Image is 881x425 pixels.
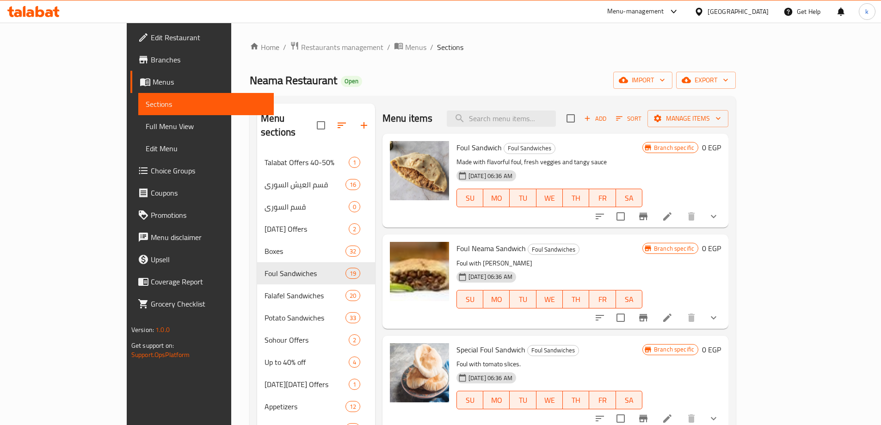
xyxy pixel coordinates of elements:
a: Sections [138,93,274,115]
span: Foul Sandwiches [528,345,579,356]
button: MO [483,391,510,409]
span: FR [593,191,612,205]
div: Foul Sandwiches19 [257,262,375,284]
span: Appetizers [265,401,345,412]
span: WE [540,191,559,205]
span: 1 [349,158,360,167]
span: 1 [349,380,360,389]
span: Neama Restaurant [250,70,337,91]
span: Open [341,77,362,85]
button: delete [680,205,702,228]
a: Menu disclaimer [130,226,274,248]
span: 2 [349,336,360,345]
span: قسم العيش السوري [265,179,345,190]
span: 19 [346,269,360,278]
div: [GEOGRAPHIC_DATA] [708,6,769,17]
button: TU [510,189,536,207]
a: Menus [130,71,274,93]
span: Sections [437,42,463,53]
button: SU [456,391,483,409]
button: import [613,72,672,89]
button: FR [589,391,616,409]
span: Full Menu View [146,121,266,132]
div: items [345,268,360,279]
span: Version: [131,324,154,336]
button: MO [483,290,510,308]
p: Foul with [PERSON_NAME] [456,258,642,269]
span: Select to update [611,308,630,327]
div: [DATE] Offers2 [257,218,375,240]
span: Foul Sandwiches [528,244,579,255]
div: Potato Sandwiches [265,312,345,323]
a: Edit Menu [138,137,274,160]
nav: breadcrumb [250,41,736,53]
span: Boxes [265,246,345,257]
a: Support.OpsPlatform [131,349,190,361]
input: search [447,111,556,127]
div: items [349,201,360,212]
div: [DATE][DATE] Offers1 [257,373,375,395]
span: Talabat Offers 40-50% [265,157,349,168]
span: Edit Restaurant [151,32,266,43]
span: Branch specific [650,244,698,253]
li: / [387,42,390,53]
span: SA [620,394,639,407]
button: Branch-specific-item [632,205,654,228]
button: show more [702,307,725,329]
li: / [283,42,286,53]
div: Menu-management [607,6,664,17]
div: items [349,157,360,168]
span: 2 [349,225,360,234]
span: Menus [153,76,266,87]
a: Edit menu item [662,413,673,424]
a: Menus [394,41,426,53]
span: Coupons [151,187,266,198]
img: Foul Sandwich [390,141,449,200]
span: TU [513,394,532,407]
span: Upsell [151,254,266,265]
button: WE [536,391,563,409]
h6: 0 EGP [702,343,721,356]
span: WE [540,394,559,407]
span: Restaurants management [301,42,383,53]
span: Promotions [151,209,266,221]
span: Add item [580,111,610,126]
button: delete [680,307,702,329]
div: قسم العيش السوري16 [257,173,375,196]
span: Branches [151,54,266,65]
span: Branch specific [650,143,698,152]
h2: Menu sections [261,111,317,139]
span: TU [513,191,532,205]
a: Grocery Checklist [130,293,274,315]
a: Edit menu item [662,211,673,222]
button: TH [563,290,589,308]
p: Made with flavorful foul, fresh veggies and tangy sauce [456,156,642,168]
button: Add section [353,114,375,136]
button: FR [589,189,616,207]
div: Foul Sandwiches [265,268,345,279]
div: items [345,246,360,257]
span: export [684,74,728,86]
span: SU [461,191,480,205]
span: FR [593,293,612,306]
div: items [345,312,360,323]
a: Upsell [130,248,274,271]
span: Menus [405,42,426,53]
div: Potato Sandwiches33 [257,307,375,329]
h6: 0 EGP [702,242,721,255]
a: Promotions [130,204,274,226]
span: Special Foul Sandwich [456,343,525,357]
div: items [345,290,360,301]
div: items [345,401,360,412]
span: Foul Neama Sandwich [456,241,526,255]
button: Branch-specific-item [632,307,654,329]
span: 33 [346,314,360,322]
span: Select to update [611,207,630,226]
span: Edit Menu [146,143,266,154]
img: Special Foul Sandwich [390,343,449,402]
span: Up to 40% off [265,357,349,368]
button: WE [536,189,563,207]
